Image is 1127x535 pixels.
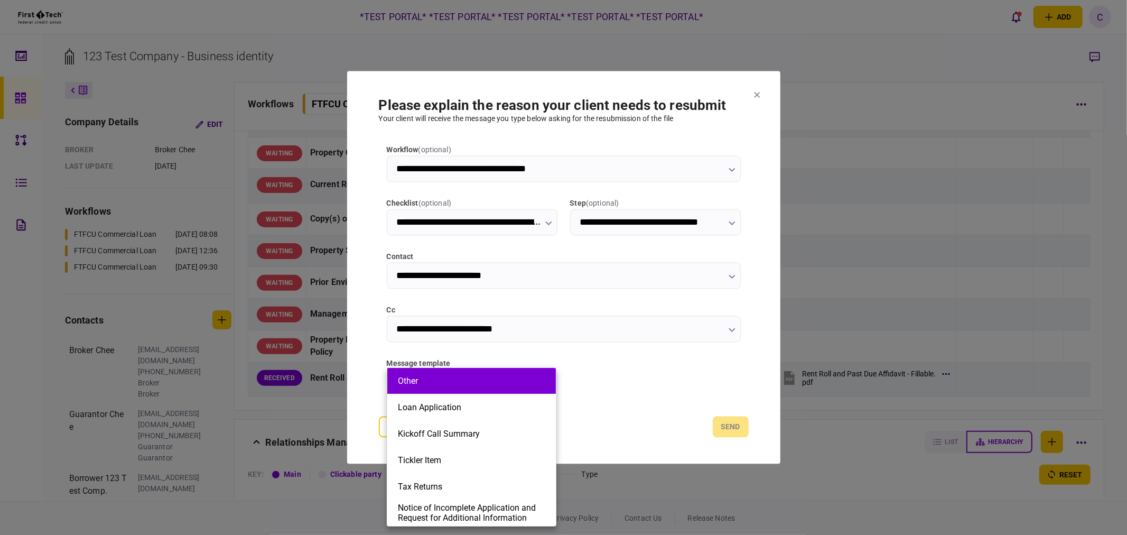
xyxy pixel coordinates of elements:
[398,503,545,523] button: Notice of Incomplete Application and Request for Additional Information
[398,482,545,492] button: Tax Returns
[398,455,545,465] button: Tickler Item
[398,376,545,386] button: Other
[398,402,545,412] button: Loan Application
[398,429,545,439] button: Kickoff Call Summary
